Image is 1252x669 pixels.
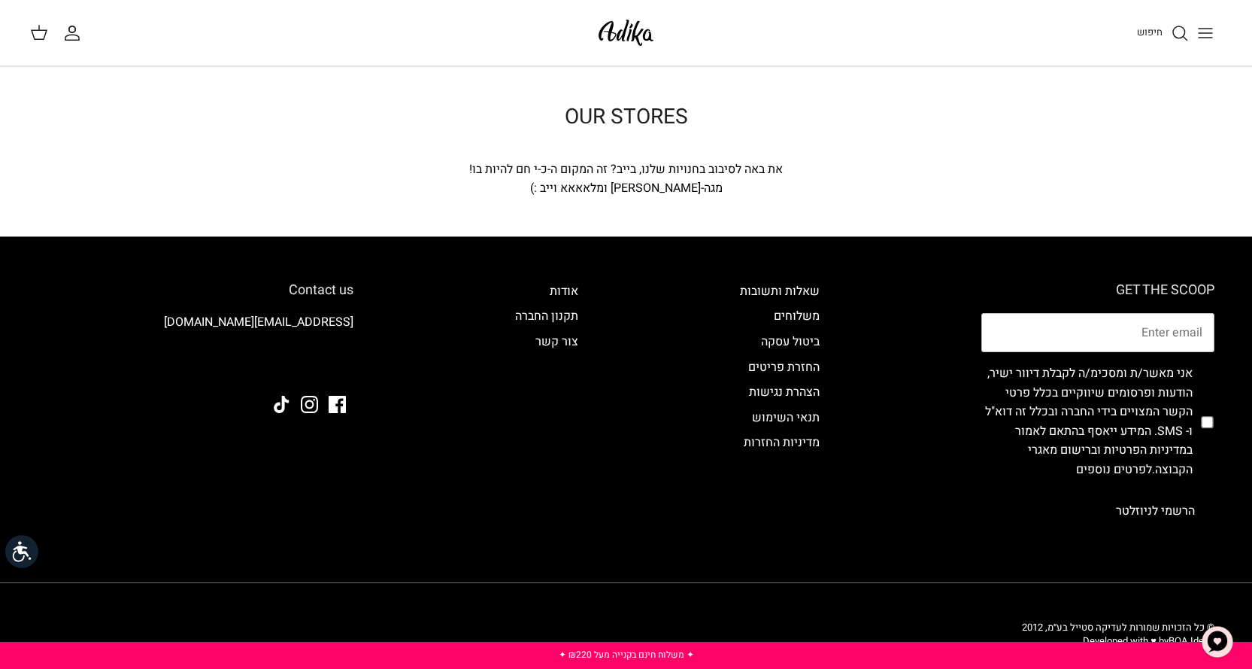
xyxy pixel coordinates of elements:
a: ביטול עסקה [761,333,820,351]
a: אודות [550,282,578,300]
div: Secondary navigation [725,282,835,530]
a: תנאי השימוש [752,409,820,427]
button: הרשמי לניוזלטר [1096,492,1214,530]
img: Adika IL [594,15,658,50]
label: אני מאשר/ת ומסכימ/ה לקבלת דיוור ישיר, הודעות ופרסומים שיווקיים בכלל פרטי הקשר המצויים בידי החברה ... [981,364,1193,480]
a: [EMAIL_ADDRESS][DOMAIN_NAME] [164,313,353,331]
div: מגה-[PERSON_NAME] ומלאאאא וייב :) [356,179,897,199]
a: חיפוש [1137,24,1189,42]
a: לפרטים נוספים [1076,461,1152,479]
button: צ'אט [1195,619,1240,664]
h6: GET THE SCOOP [981,282,1214,299]
a: החזרת פריטים [748,358,820,376]
p: Developed with ♥ by [1022,634,1214,648]
a: שאלות ותשובות [740,282,820,300]
a: הצהרת נגישות [749,383,820,401]
a: Tiktok [273,396,290,413]
a: ✦ משלוח חינם בקנייה מעל ₪220 ✦ [559,648,694,661]
a: משלוחים [774,307,820,325]
h1: OUR STORES [356,105,897,130]
div: Secondary navigation [500,282,593,530]
span: © כל הזכויות שמורות לעדיקה סטייל בע״מ, 2012 [1022,620,1214,634]
span: חיפוש [1137,25,1163,39]
input: Email [981,313,1214,352]
a: החשבון שלי [63,24,87,42]
button: Toggle menu [1189,17,1222,50]
a: Facebook [329,396,346,413]
a: מדיניות החזרות [744,433,820,452]
a: BOA Ideas [1169,634,1214,648]
h6: Contact us [38,282,353,299]
img: Adika IL [312,355,353,375]
a: צור קשר [535,333,578,351]
a: תקנון החברה [515,307,578,325]
a: Instagram [301,396,318,413]
div: את באה לסיבוב בחנויות שלנו, בייב? זה המקום ה-כ-י חם להיות בו! [356,160,897,180]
